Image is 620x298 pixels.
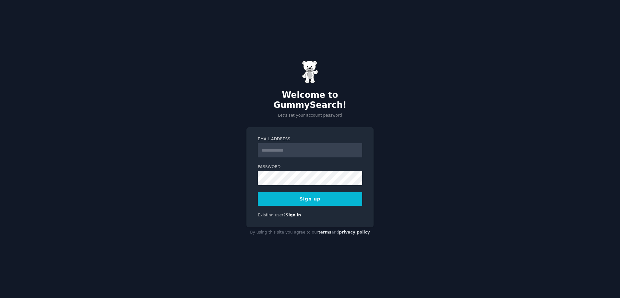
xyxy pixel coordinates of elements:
div: By using this site you agree to our and [246,227,374,238]
a: Sign in [286,213,301,217]
img: Gummy Bear [302,61,318,83]
p: Let's set your account password [246,113,374,119]
h2: Welcome to GummySearch! [246,90,374,110]
label: Email Address [258,136,362,142]
a: privacy policy [339,230,370,235]
button: Sign up [258,192,362,206]
span: Existing user? [258,213,286,217]
a: terms [318,230,331,235]
label: Password [258,164,362,170]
